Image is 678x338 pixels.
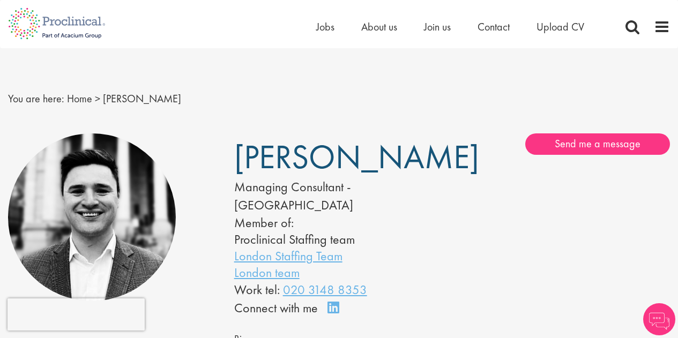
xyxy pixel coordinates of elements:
a: Contact [478,20,510,34]
a: About us [361,20,397,34]
span: > [95,92,100,106]
a: Join us [424,20,451,34]
a: London team [234,264,300,281]
img: Edward Little [8,133,176,301]
a: breadcrumb link [67,92,92,106]
a: London Staffing Team [234,247,342,264]
span: [PERSON_NAME] [234,136,479,178]
div: Managing Consultant - [GEOGRAPHIC_DATA] [234,178,420,215]
label: Member of: [234,214,294,231]
span: You are here: [8,92,64,106]
a: Jobs [316,20,334,34]
iframe: reCAPTCHA [8,298,145,331]
li: Proclinical Staffing team [234,231,420,247]
span: [PERSON_NAME] [103,92,181,106]
span: Work tel: [234,281,280,298]
img: Chatbot [643,303,675,335]
a: Send me a message [525,133,670,155]
a: 020 3148 8353 [283,281,367,298]
a: Upload CV [537,20,584,34]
